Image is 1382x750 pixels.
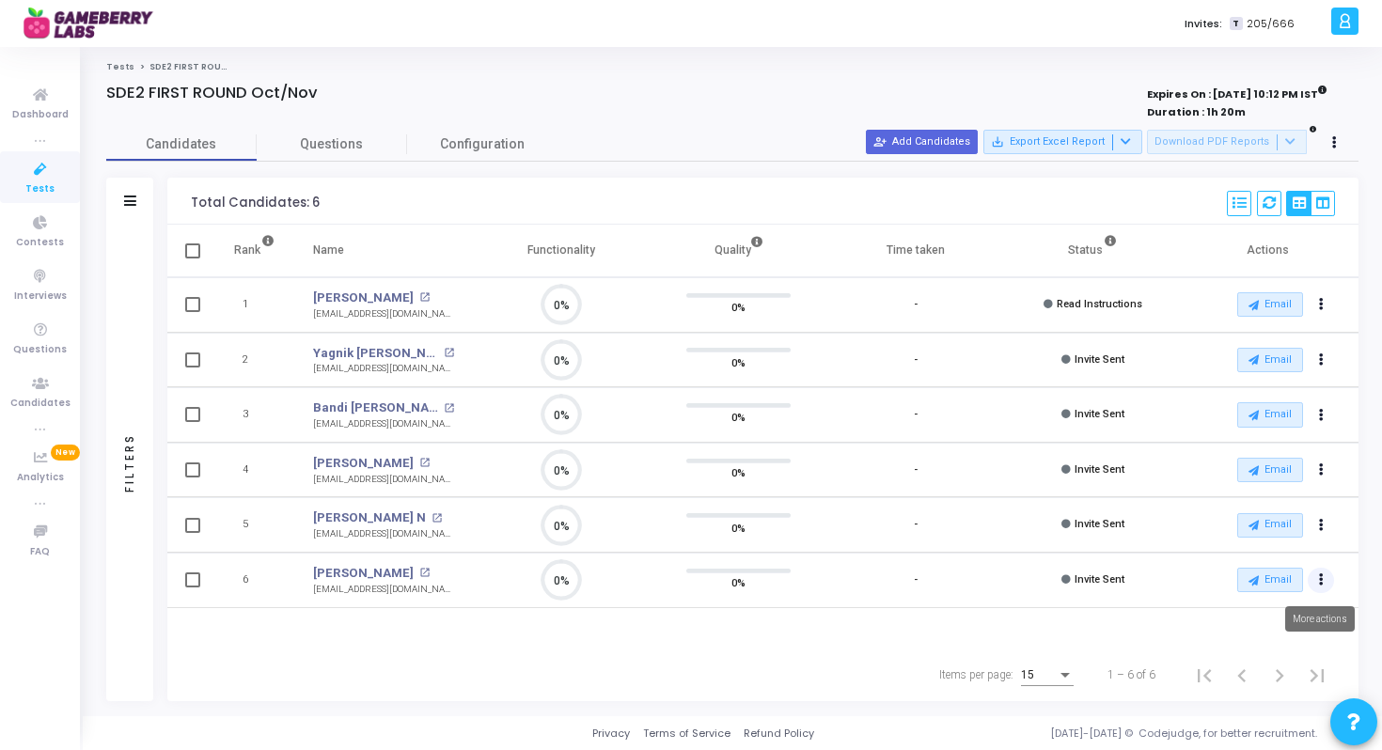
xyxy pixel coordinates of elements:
span: Candidates [10,396,71,412]
a: Yagnik [PERSON_NAME] [313,344,439,363]
button: Actions [1308,457,1334,483]
span: 0% [731,298,746,317]
button: Email [1237,348,1303,372]
span: Configuration [440,134,525,154]
span: Invite Sent [1075,518,1124,530]
span: 0% [731,352,746,371]
button: Actions [1308,512,1334,539]
a: Bandi [PERSON_NAME] [313,398,439,417]
a: Tests [106,61,134,72]
div: Name [313,240,344,260]
button: Actions [1308,568,1334,594]
mat-icon: open_in_new [419,458,430,468]
nav: breadcrumb [106,61,1358,73]
mat-icon: open_in_new [419,292,430,303]
td: 3 [214,387,294,443]
a: Refund Policy [744,726,814,742]
div: - [914,517,918,533]
mat-icon: person_add_alt [873,135,887,148]
span: Invite Sent [1075,573,1124,586]
button: Actions [1308,292,1334,319]
a: [PERSON_NAME] [313,564,414,583]
div: - [914,572,918,588]
span: Invite Sent [1075,463,1124,476]
td: 1 [214,277,294,333]
mat-icon: open_in_new [419,568,430,578]
mat-icon: open_in_new [432,513,442,523]
span: 0% [731,463,746,482]
label: Invites: [1185,16,1222,32]
span: 205/666 [1247,16,1295,32]
th: Status [1004,225,1181,277]
th: Rank [214,225,294,277]
strong: Expires On : [DATE] 10:12 PM IST [1147,82,1327,102]
button: Export Excel Report [983,130,1142,154]
button: Add Candidates [866,130,978,154]
a: Terms of Service [643,726,730,742]
span: 0% [731,573,746,592]
div: 1 – 6 of 6 [1107,666,1155,683]
span: T [1230,17,1242,31]
div: View Options [1286,191,1335,216]
mat-icon: open_in_new [444,403,454,414]
div: - [914,352,918,368]
button: Previous page [1223,656,1261,694]
img: logo [24,5,165,42]
th: Quality [650,225,826,277]
span: SDE2 FIRST ROUND Oct/Nov [149,61,275,72]
div: [EMAIL_ADDRESS][DOMAIN_NAME] [313,473,454,487]
div: Filters [121,359,138,566]
div: [EMAIL_ADDRESS][DOMAIN_NAME] [313,583,454,597]
mat-select: Items per page: [1021,669,1074,682]
div: Items per page: [939,666,1013,683]
a: [PERSON_NAME] [313,289,414,307]
mat-icon: save_alt [991,135,1004,148]
div: [EMAIL_ADDRESS][DOMAIN_NAME] [313,417,454,431]
div: [EMAIL_ADDRESS][DOMAIN_NAME] [313,307,454,321]
h4: SDE2 FIRST ROUND Oct/Nov [106,84,318,102]
div: - [914,407,918,423]
span: 0% [731,518,746,537]
div: - [914,462,918,478]
button: First page [1186,656,1223,694]
td: 2 [214,333,294,388]
span: 15 [1021,668,1034,681]
a: Privacy [592,726,630,742]
button: Actions [1308,347,1334,373]
a: [PERSON_NAME] N [313,508,426,527]
strong: Duration : 1h 20m [1147,104,1246,119]
span: Questions [257,134,407,154]
div: More actions [1285,606,1355,632]
span: Invite Sent [1075,353,1124,366]
span: Candidates [106,134,257,154]
th: Functionality [473,225,650,277]
div: [DATE]-[DATE] © Codejudge, for better recruitment. [814,726,1358,742]
td: 6 [214,553,294,608]
button: Email [1237,568,1303,592]
th: Actions [1182,225,1358,277]
span: Read Instructions [1057,298,1142,310]
mat-icon: open_in_new [444,348,454,358]
button: Email [1237,292,1303,317]
button: Email [1237,458,1303,482]
span: Dashboard [12,107,69,123]
td: 4 [214,443,294,498]
span: Analytics [17,470,64,486]
button: Email [1237,513,1303,538]
span: 0% [731,408,746,427]
span: Questions [13,342,67,358]
button: Email [1237,402,1303,427]
button: Next page [1261,656,1298,694]
td: 5 [214,497,294,553]
div: [EMAIL_ADDRESS][DOMAIN_NAME] [313,527,454,541]
span: New [51,445,80,461]
div: Time taken [887,240,945,260]
div: - [914,297,918,313]
button: Actions [1308,402,1334,429]
span: Interviews [14,289,67,305]
span: FAQ [30,544,50,560]
div: Total Candidates: 6 [191,195,320,211]
a: [PERSON_NAME] [313,454,414,473]
button: Download PDF Reports [1147,130,1307,154]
